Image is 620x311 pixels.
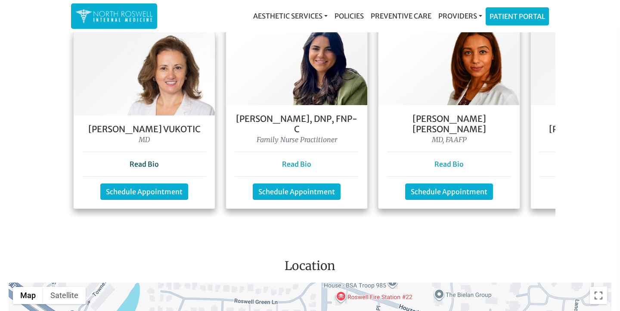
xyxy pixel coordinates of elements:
[432,135,467,144] i: MD, FAAFP
[257,135,337,144] i: Family Nurse Practitioner
[486,8,549,25] a: Patient Portal
[590,287,607,304] button: Toggle fullscreen view
[250,7,331,25] a: Aesthetic Services
[253,183,341,200] a: Schedule Appointment
[405,183,493,200] a: Schedule Appointment
[82,124,206,134] h5: [PERSON_NAME] Vukotic
[282,160,311,168] a: Read Bio
[43,287,86,304] button: Show satellite imagery
[331,7,367,25] a: Policies
[139,135,150,144] i: MD
[100,183,188,200] a: Schedule Appointment
[367,7,435,25] a: Preventive Care
[6,259,614,277] h3: Location
[435,7,486,25] a: Providers
[434,160,464,168] a: Read Bio
[387,114,511,134] h5: [PERSON_NAME] [PERSON_NAME]
[378,22,520,105] img: Dr. Farah Mubarak Ali MD, FAAFP
[13,287,43,304] button: Show street map
[235,114,359,134] h5: [PERSON_NAME], DNP, FNP- C
[130,160,159,168] a: Read Bio
[74,32,215,115] img: Dr. Goga Vukotis
[75,8,153,25] img: North Roswell Internal Medicine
